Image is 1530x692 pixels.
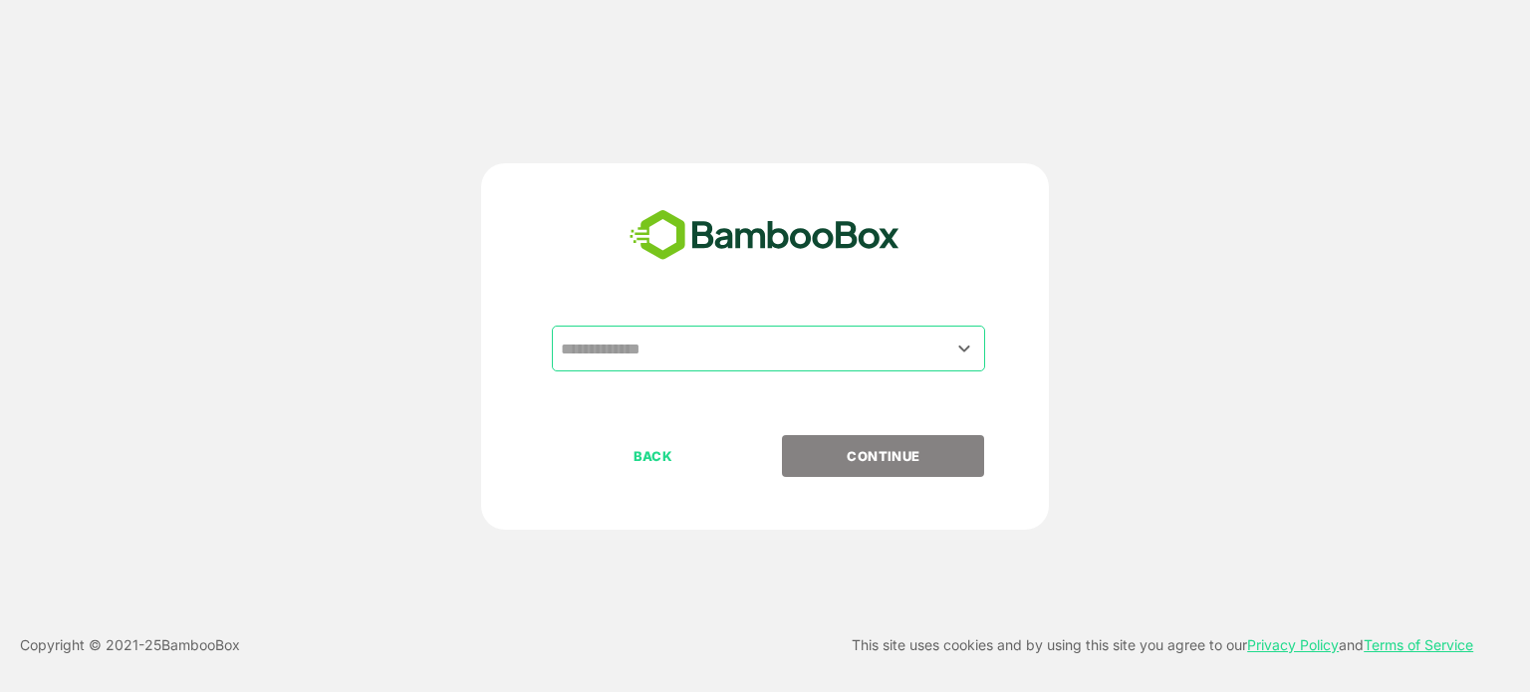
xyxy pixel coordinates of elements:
p: This site uses cookies and by using this site you agree to our and [852,633,1473,657]
button: CONTINUE [782,435,984,477]
a: Terms of Service [1364,636,1473,653]
p: BACK [554,445,753,467]
button: BACK [552,435,754,477]
img: bamboobox [619,203,910,269]
p: Copyright © 2021- 25 BambooBox [20,633,240,657]
a: Privacy Policy [1247,636,1339,653]
p: CONTINUE [784,445,983,467]
button: Open [951,335,978,361]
